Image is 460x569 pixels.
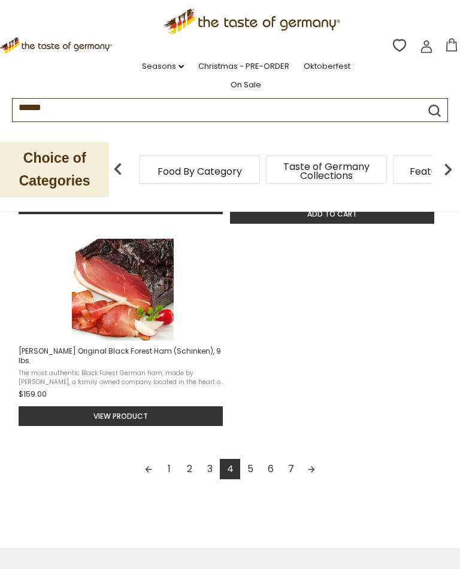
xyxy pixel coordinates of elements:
[159,459,179,479] a: 1
[19,239,227,426] a: Adler Original Black Forest Ham (Schinken), 9 lbs.
[158,167,242,176] a: Food By Category
[9,459,451,483] div: Pagination
[72,239,174,340] img: Adler Original Black Forest Ham (Schinken), 9 lbs.
[279,162,374,180] a: Taste of Germany Collections
[179,459,199,479] a: 2
[304,60,350,73] a: Oktoberfest
[220,459,240,479] a: 4
[142,60,184,73] a: Seasons
[19,388,47,400] span: $159.00
[199,459,220,479] a: 3
[436,157,460,181] img: next arrow
[138,459,159,479] a: Previous page
[19,369,224,385] span: The most authentic Black Forest German ham, made by [PERSON_NAME], a family owned company located...
[301,459,322,479] a: Next page
[230,204,434,224] button: Add to cart
[231,78,261,92] a: On Sale
[198,60,289,73] a: Christmas - PRE-ORDER
[106,157,130,181] img: previous arrow
[281,459,301,479] a: 7
[19,346,224,366] span: [PERSON_NAME] Original Black Forest Ham (Schinken), 9 lbs.
[19,406,223,426] button: View product
[261,459,281,479] a: 6
[240,459,261,479] a: 5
